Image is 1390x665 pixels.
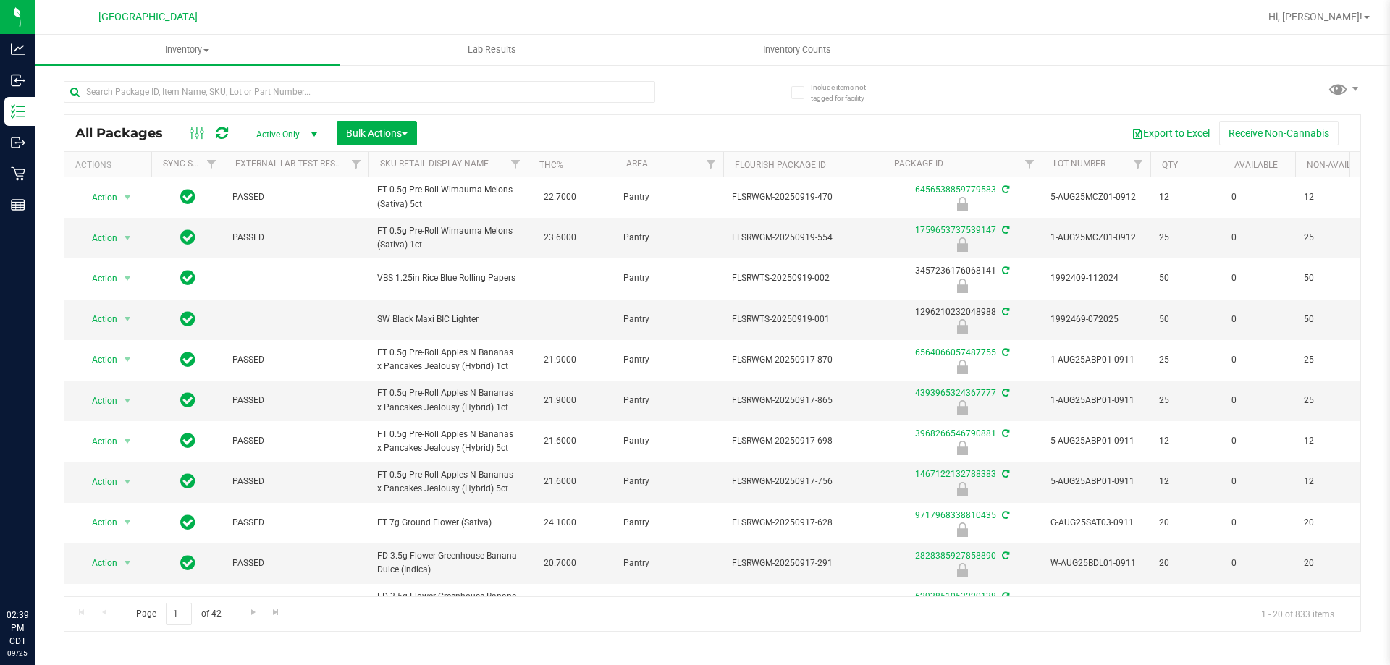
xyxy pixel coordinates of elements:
[732,394,874,407] span: FLSRWGM-20250917-865
[644,35,949,65] a: Inventory Counts
[448,43,536,56] span: Lab Results
[1304,353,1359,367] span: 25
[1050,313,1142,326] span: 1992469-072025
[180,593,195,614] span: In Sync
[79,350,118,370] span: Action
[345,152,368,177] a: Filter
[915,185,996,195] a: 6456538859779583
[1304,475,1359,488] span: 12
[880,522,1044,537] div: Newly Received
[1268,11,1362,22] span: Hi, [PERSON_NAME]!
[1053,158,1105,169] a: Lot Number
[539,160,563,170] a: THC%
[1159,353,1214,367] span: 25
[915,551,996,561] a: 2828385927858890
[119,228,137,248] span: select
[623,394,715,407] span: Pantry
[79,309,118,329] span: Action
[623,556,715,570] span: Pantry
[732,434,874,448] span: FLSRWGM-20250917-698
[166,603,192,625] input: 1
[915,591,996,601] a: 6293851053220138
[915,347,996,357] a: 6564066057487755
[699,152,723,177] a: Filter
[180,512,195,533] span: In Sync
[1231,271,1286,285] span: 0
[119,472,137,492] span: select
[880,264,1044,292] div: 3457236176068141
[1050,231,1142,245] span: 1-AUG25MCZ01-0912
[180,309,195,329] span: In Sync
[1304,556,1359,570] span: 20
[232,475,360,488] span: PASSED
[7,648,28,658] p: 09/25
[340,35,644,65] a: Lab Results
[894,158,943,169] a: Package ID
[180,268,195,288] span: In Sync
[180,471,195,491] span: In Sync
[180,390,195,410] span: In Sync
[79,594,118,614] span: Action
[1304,271,1359,285] span: 50
[623,313,715,326] span: Pantry
[536,553,584,574] span: 20.7000
[11,198,25,212] inline-svg: Reports
[79,472,118,492] span: Action
[915,225,996,235] a: 1759653737539147
[1231,231,1286,245] span: 0
[623,475,715,488] span: Pantry
[1231,353,1286,367] span: 0
[266,603,287,622] a: Go to the last page
[1231,516,1286,530] span: 0
[337,121,417,145] button: Bulk Actions
[98,11,198,23] span: [GEOGRAPHIC_DATA]
[377,386,519,414] span: FT 0.5g Pre-Roll Apples N Bananas x Pancakes Jealousy (Hybrid) 1ct
[1000,469,1009,479] span: Sync from Compliance System
[1304,516,1359,530] span: 20
[915,388,996,398] a: 4393965324367777
[623,353,715,367] span: Pantry
[1162,160,1178,170] a: Qty
[1126,152,1150,177] a: Filter
[536,431,584,452] span: 21.6000
[1050,556,1142,570] span: W-AUG25BDL01-0911
[232,190,360,204] span: PASSED
[536,390,584,411] span: 21.9000
[732,190,874,204] span: FLSRWGM-20250919-470
[1231,556,1286,570] span: 0
[119,431,137,452] span: select
[119,391,137,411] span: select
[536,593,584,614] span: 20.7000
[1000,347,1009,357] span: Sync from Compliance System
[1231,434,1286,448] span: 0
[732,475,874,488] span: FLSRWGM-20250917-756
[732,313,874,326] span: FLSRWTS-20250919-001
[11,166,25,181] inline-svg: Retail
[377,183,519,211] span: FT 0.5g Pre-Roll Wimauma Melons (Sativa) 5ct
[1000,551,1009,561] span: Sync from Compliance System
[163,158,219,169] a: Sync Status
[880,319,1044,334] div: Newly Received
[732,556,874,570] span: FLSRWGM-20250917-291
[11,135,25,150] inline-svg: Outbound
[180,187,195,207] span: In Sync
[880,482,1044,496] div: Newly Received
[915,510,996,520] a: 9717968338810435
[377,313,519,326] span: SW Black Maxi BIC Lighter
[1304,231,1359,245] span: 25
[732,231,874,245] span: FLSRWGM-20250919-554
[377,468,519,496] span: FT 0.5g Pre-Roll Apples N Bananas x Pancakes Jealousy (Hybrid) 5ct
[235,158,349,169] a: External Lab Test Result
[1050,394,1142,407] span: 1-AUG25ABP01-0911
[119,350,137,370] span: select
[1219,121,1339,145] button: Receive Non-Cannabis
[180,227,195,247] span: In Sync
[377,271,519,285] span: VBS 1.25in Rice Blue Rolling Papers
[1234,160,1278,170] a: Available
[1159,394,1214,407] span: 25
[1000,225,1009,235] span: Sync from Compliance System
[735,160,826,170] a: Flourish Package ID
[1159,231,1214,245] span: 25
[1250,603,1346,624] span: 1 - 20 of 833 items
[75,160,146,170] div: Actions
